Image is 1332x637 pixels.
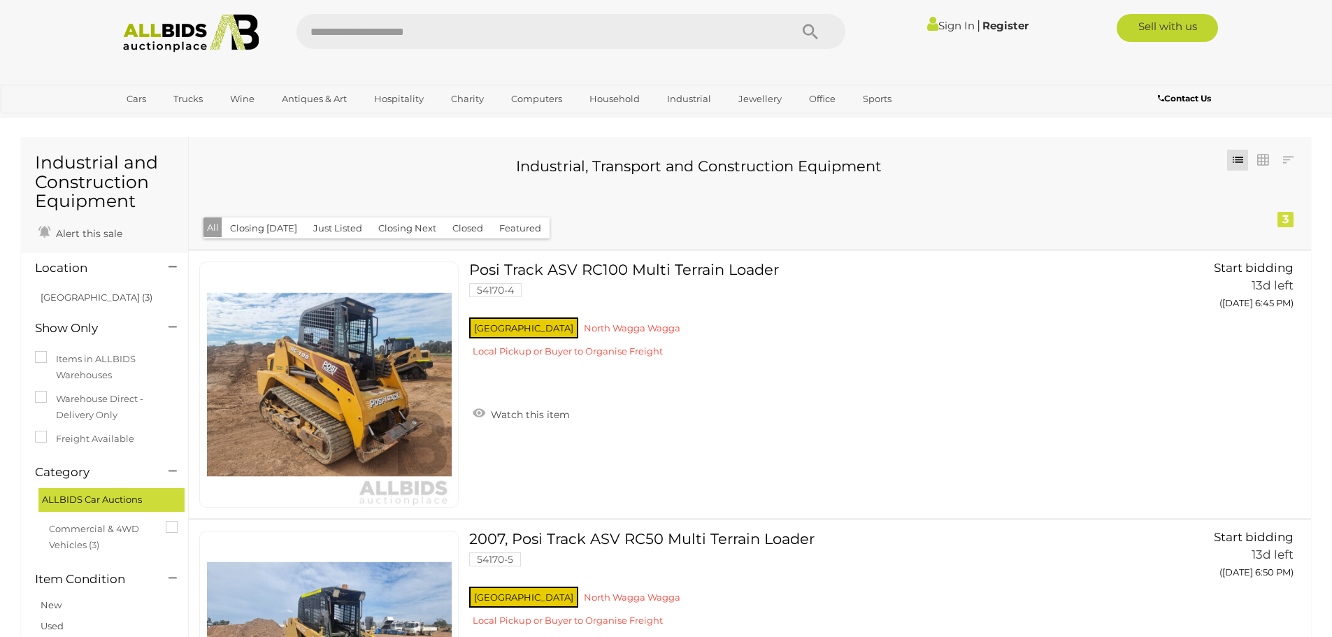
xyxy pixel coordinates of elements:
a: Jewellery [729,87,791,110]
a: Watch this item [469,403,573,424]
a: Antiques & Art [273,87,356,110]
a: Start bidding 13d left ([DATE] 6:50 PM) [1135,531,1297,585]
a: Wine [221,87,264,110]
h1: Industrial and Construction Equipment [35,153,174,211]
span: Start bidding [1214,261,1294,275]
h4: Location [35,262,148,275]
span: Alert this sale [52,227,122,240]
a: Register [982,19,1029,32]
button: Closed [444,217,492,239]
a: Posi Track ASV RC100 Multi Terrain Loader 54170-4 [GEOGRAPHIC_DATA] North Wagga Wagga Local Picku... [480,262,1113,368]
span: Commercial & 4WD Vehicles (3) [49,517,154,554]
a: Office [800,87,845,110]
div: ALLBIDS Car Auctions [38,488,185,511]
a: Trucks [164,87,212,110]
a: [GEOGRAPHIC_DATA] [117,110,235,134]
a: Household [580,87,649,110]
button: All [203,217,222,238]
a: New [41,599,62,610]
img: Allbids.com.au [115,14,267,52]
a: Sports [854,87,901,110]
h4: Category [35,466,148,479]
span: Start bidding [1214,530,1294,544]
h4: Item Condition [35,573,148,586]
div: 3 [1277,212,1294,227]
a: 2007, Posi Track ASV RC50 Multi Terrain Loader 54170-5 [GEOGRAPHIC_DATA] North Wagga Wagga Local ... [480,531,1113,637]
a: Hospitality [365,87,433,110]
b: Contact Us [1158,93,1211,103]
a: Used [41,620,64,631]
h4: Show Only [35,322,148,335]
label: Freight Available [35,431,134,447]
a: Contact Us [1158,91,1215,106]
button: Closing Next [370,217,445,239]
a: Computers [502,87,571,110]
a: Sell with us [1117,14,1218,42]
a: [GEOGRAPHIC_DATA] (3) [41,292,152,303]
a: Alert this sale [35,222,126,243]
button: Featured [491,217,550,239]
button: Just Listed [305,217,371,239]
h3: Industrial, Transport and Construction Equipment [213,158,1184,174]
span: | [977,17,980,33]
label: Warehouse Direct - Delivery Only [35,391,174,424]
button: Closing [DATE] [222,217,306,239]
a: Industrial [658,87,720,110]
a: Start bidding 13d left ([DATE] 6:45 PM) [1135,262,1297,316]
a: Sign In [927,19,975,32]
span: Watch this item [487,408,570,421]
button: Search [775,14,845,49]
label: Items in ALLBIDS Warehouses [35,351,174,384]
a: Charity [442,87,493,110]
a: Cars [117,87,155,110]
img: 54170-4a.jpg [207,262,452,507]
